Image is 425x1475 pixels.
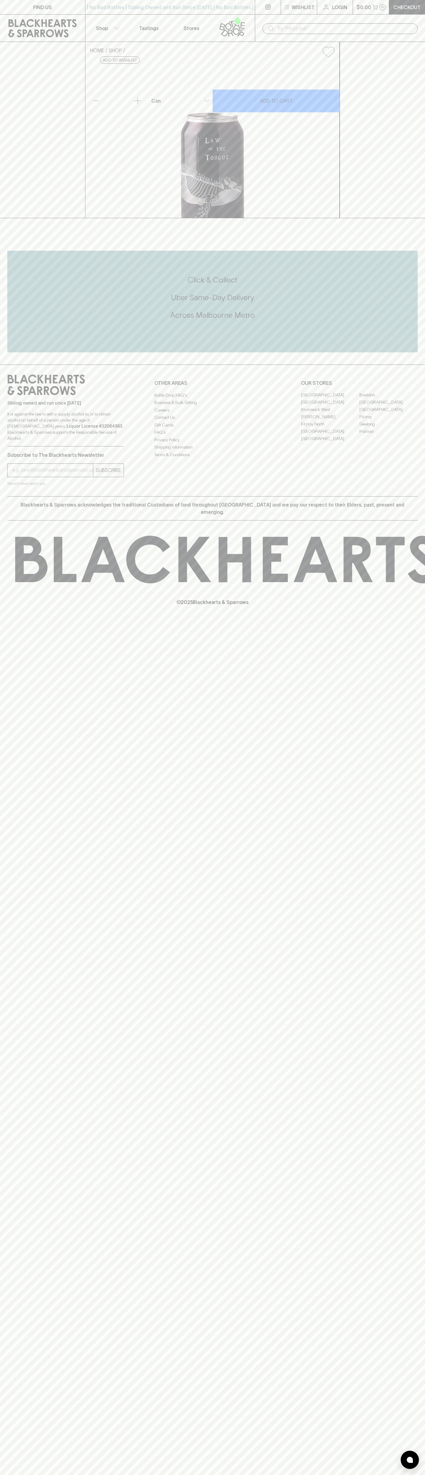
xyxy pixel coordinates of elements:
a: HOME [90,48,104,53]
a: Business & Bulk Gifting [154,399,271,406]
button: SUBSCRIBE [93,464,124,477]
a: [GEOGRAPHIC_DATA] [301,392,359,399]
a: Privacy Policy [154,436,271,443]
p: Wishlist [292,4,315,11]
p: OTHER AREAS [154,379,271,387]
img: 50788.png [85,62,339,218]
button: ADD TO CART [213,90,340,112]
a: [GEOGRAPHIC_DATA] [301,428,359,435]
p: OUR STORES [301,379,418,387]
a: Contact Us [154,414,271,421]
p: Shop [96,25,108,32]
a: Geelong [359,421,418,428]
a: Prahran [359,428,418,435]
a: FAQ's [154,429,271,436]
a: Fitzroy North [301,421,359,428]
p: It is against the law to sell or supply alcohol to, or to obtain alcohol on behalf of a person un... [7,411,124,441]
a: [GEOGRAPHIC_DATA] [301,435,359,442]
button: Add to wishlist [100,56,140,64]
p: Sibling owned and run since [DATE] [7,400,124,406]
p: ADD TO CART [260,97,293,104]
input: e.g. jane@blackheartsandsparrows.com.au [12,465,93,475]
a: Terms & Conditions [154,451,271,458]
a: [PERSON_NAME] [301,413,359,421]
a: Fitzroy [359,413,418,421]
button: Shop [85,15,128,42]
p: Checkout [393,4,421,11]
p: Blackhearts & Sparrows acknowledges the traditional Custodians of land throughout [GEOGRAPHIC_DAT... [12,501,413,516]
p: 0 [381,5,384,9]
a: Brunswick West [301,406,359,413]
p: Tastings [139,25,159,32]
a: [GEOGRAPHIC_DATA] [359,406,418,413]
p: Stores [183,25,199,32]
a: Stores [170,15,213,42]
a: Shipping Information [154,444,271,451]
p: FIND US [33,4,52,11]
p: Can [151,97,161,104]
a: Bottle Drop FAQ's [154,392,271,399]
p: Login [332,4,347,11]
a: Braddon [359,392,418,399]
a: Tastings [128,15,170,42]
img: bubble-icon [407,1457,413,1463]
h5: Click & Collect [7,275,418,285]
p: We will never spam you [7,480,124,487]
a: Gift Cards [154,421,271,429]
p: SUBSCRIBE [96,466,121,474]
div: Call to action block [7,251,418,352]
p: Subscribe to The Blackhearts Newsletter [7,451,124,459]
strong: Liquor License #32064953 [67,424,122,429]
input: Try "Pinot noir" [277,24,413,33]
a: [GEOGRAPHIC_DATA] [359,399,418,406]
a: Careers [154,406,271,414]
h5: Uber Same-Day Delivery [7,293,418,303]
a: SHOP [109,48,122,53]
p: $0.00 [357,4,371,11]
a: [GEOGRAPHIC_DATA] [301,399,359,406]
h5: Across Melbourne Metro [7,310,418,320]
button: Add to wishlist [320,44,337,60]
div: Can [149,95,212,107]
